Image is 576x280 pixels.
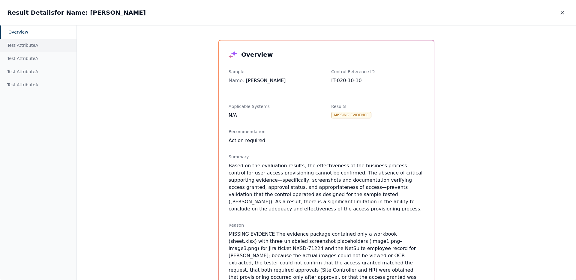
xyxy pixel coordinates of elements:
div: Missing Evidence [331,112,371,118]
div: Results [331,103,424,109]
div: Reason [229,222,424,228]
div: Summary [229,154,424,160]
p: Based on the evaluation results, the effectiveness of the business process control for user acces... [229,162,424,213]
div: Applicable Systems [229,103,322,109]
div: [PERSON_NAME] [229,77,322,84]
h2: Result Details for Name: [PERSON_NAME] [7,8,146,17]
div: Control Reference ID [331,69,424,75]
h3: Overview [241,50,273,59]
div: Recommendation [229,129,424,135]
div: IT-020-10-10 [331,77,424,84]
span: Name : [229,78,244,83]
div: Action required [229,137,424,144]
div: N/A [229,112,322,119]
div: Sample [229,69,322,75]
